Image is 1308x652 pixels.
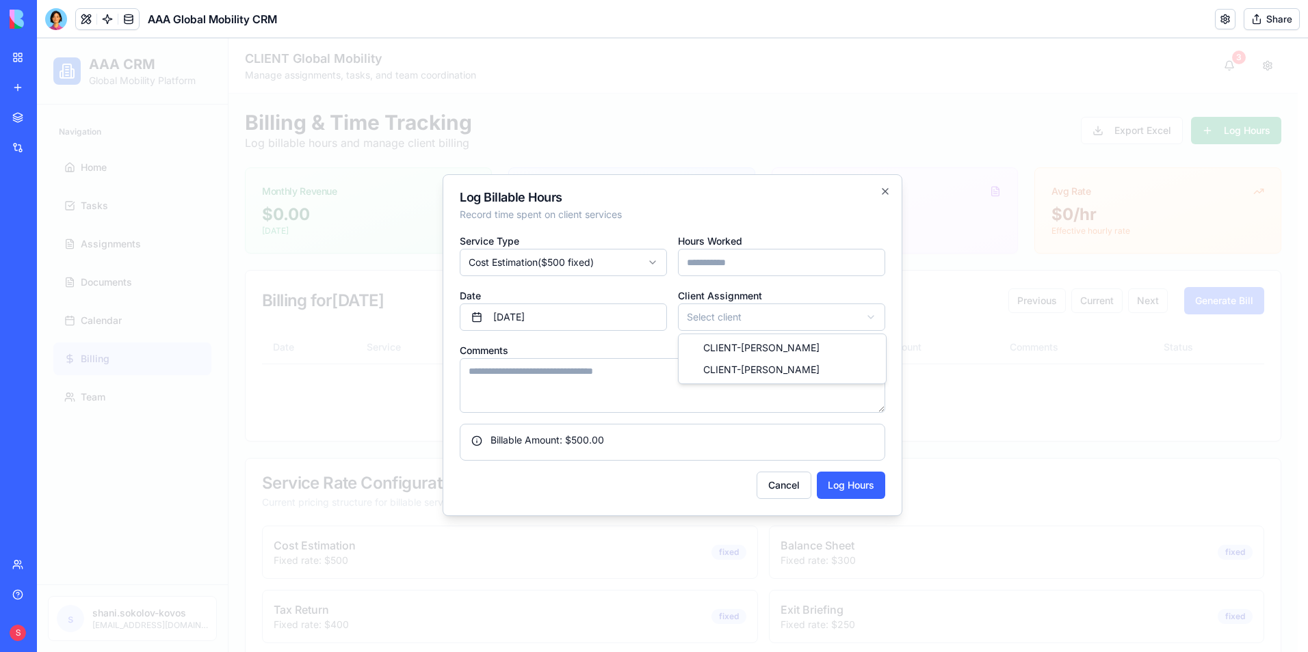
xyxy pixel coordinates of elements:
h1: AAA Global Mobility CRM [148,11,277,27]
img: logo [10,10,94,29]
button: Share [1244,8,1300,30]
span: CLIENT - [PERSON_NAME] [666,325,783,338]
span: S [10,625,26,641]
span: CLIENT - [PERSON_NAME] [666,303,783,316]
